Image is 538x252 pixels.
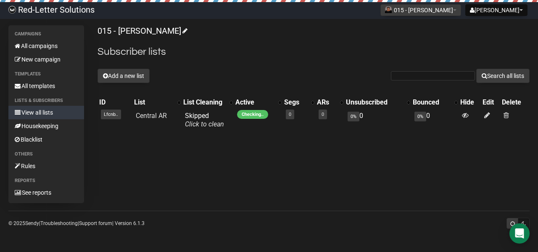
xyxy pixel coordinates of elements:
[237,110,268,119] span: Checking..
[476,69,530,83] button: Search all lists
[101,110,121,119] span: Lfcnb..
[380,4,461,16] button: 015 - [PERSON_NAME]
[8,79,84,93] a: All templates
[79,220,112,226] a: Support forum
[414,112,426,121] span: 0%
[8,149,84,159] li: Others
[132,97,182,108] th: List: No sort applied, activate to apply an ascending sort
[289,112,291,117] a: 0
[98,69,150,83] button: Add a new list
[509,223,530,244] div: Open Intercom Messenger
[235,98,274,107] div: Active
[481,97,500,108] th: Edit: No sort applied, sorting is disabled
[8,133,84,146] a: Blacklist
[8,106,84,119] a: View all lists
[185,112,224,128] span: Skipped
[348,112,359,121] span: 0%
[183,98,225,107] div: List Cleaning
[8,6,16,13] img: 983279c4004ba0864fc8a668c650e103
[465,4,527,16] button: [PERSON_NAME]
[234,97,283,108] th: Active: No sort applied, activate to apply an ascending sort
[284,98,307,107] div: Segs
[282,97,315,108] th: Segs: No sort applied, activate to apply an ascending sort
[322,112,324,117] a: 0
[459,97,481,108] th: Hide: No sort applied, sorting is disabled
[98,44,530,59] h2: Subscriber lists
[40,220,78,226] a: Troubleshooting
[411,108,459,132] td: 0
[317,98,336,107] div: ARs
[500,97,530,108] th: Delete: No sort applied, sorting is disabled
[136,112,167,120] a: Central AR
[483,98,498,107] div: Edit
[413,98,450,107] div: Bounced
[8,176,84,186] li: Reports
[8,119,84,133] a: Housekeeping
[182,97,234,108] th: List Cleaning: No sort applied, activate to apply an ascending sort
[99,98,131,107] div: ID
[25,220,39,226] a: Sendy
[134,98,173,107] div: List
[344,97,411,108] th: Unsubscribed: No sort applied, activate to apply an ascending sort
[8,96,84,106] li: Lists & subscribers
[8,53,84,66] a: New campaign
[315,97,344,108] th: ARs: No sort applied, activate to apply an ascending sort
[502,98,528,107] div: Delete
[98,97,132,108] th: ID: No sort applied, sorting is disabled
[185,120,224,128] a: Click to clean
[385,6,392,13] img: 131.jpg
[8,39,84,53] a: All campaigns
[346,98,403,107] div: Unsubscribed
[460,98,479,107] div: Hide
[8,69,84,79] li: Templates
[344,108,411,132] td: 0
[8,186,84,199] a: See reports
[8,159,84,173] a: Rules
[8,29,84,39] li: Campaigns
[411,97,459,108] th: Bounced: No sort applied, activate to apply an ascending sort
[8,219,145,228] p: © 2025 | | | Version 6.1.3
[98,26,186,36] a: 015 - [PERSON_NAME]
